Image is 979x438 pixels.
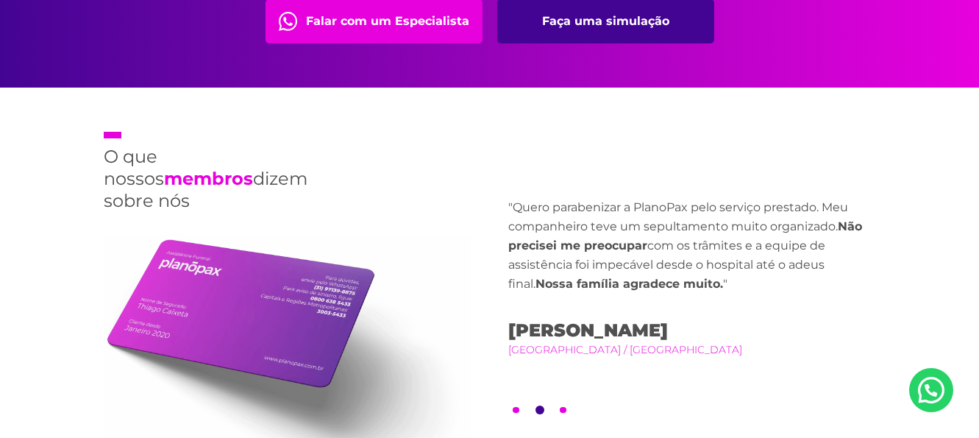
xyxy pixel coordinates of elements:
strong: membros [164,168,253,189]
button: 3 of 3 [560,407,566,414]
p: "Quero parabenizar a PlanoPax pelo serviço prestado. Meu companheiro teve um sepultamento muito o... [508,198,876,294]
strong: Nossa família agradece muito. [535,277,723,291]
a: Nosso Whatsapp [909,368,953,412]
button: 1 of 3 [513,407,519,414]
button: 2 of 3 [535,406,544,414]
span: [PERSON_NAME] [508,319,876,342]
small: [GEOGRAPHIC_DATA] / [GEOGRAPHIC_DATA] [508,342,876,358]
h2: O que nossos dizem sobre nós [104,132,299,212]
img: fale com consultor [279,12,297,31]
